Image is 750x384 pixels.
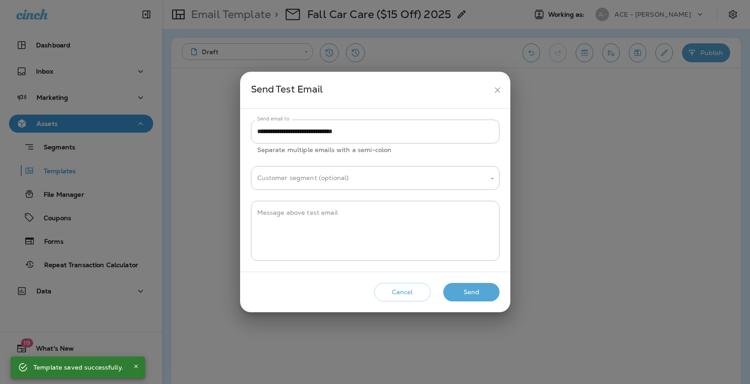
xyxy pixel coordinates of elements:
[374,283,431,301] button: Cancel
[443,283,500,301] button: Send
[489,82,506,98] button: close
[488,175,496,183] button: Open
[251,82,489,98] div: Send Test Email
[131,361,141,372] button: Close
[33,359,123,375] div: Template saved successfully.
[257,116,289,122] label: Send email to
[257,145,493,155] p: Separate multiple emails with a semi-colon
